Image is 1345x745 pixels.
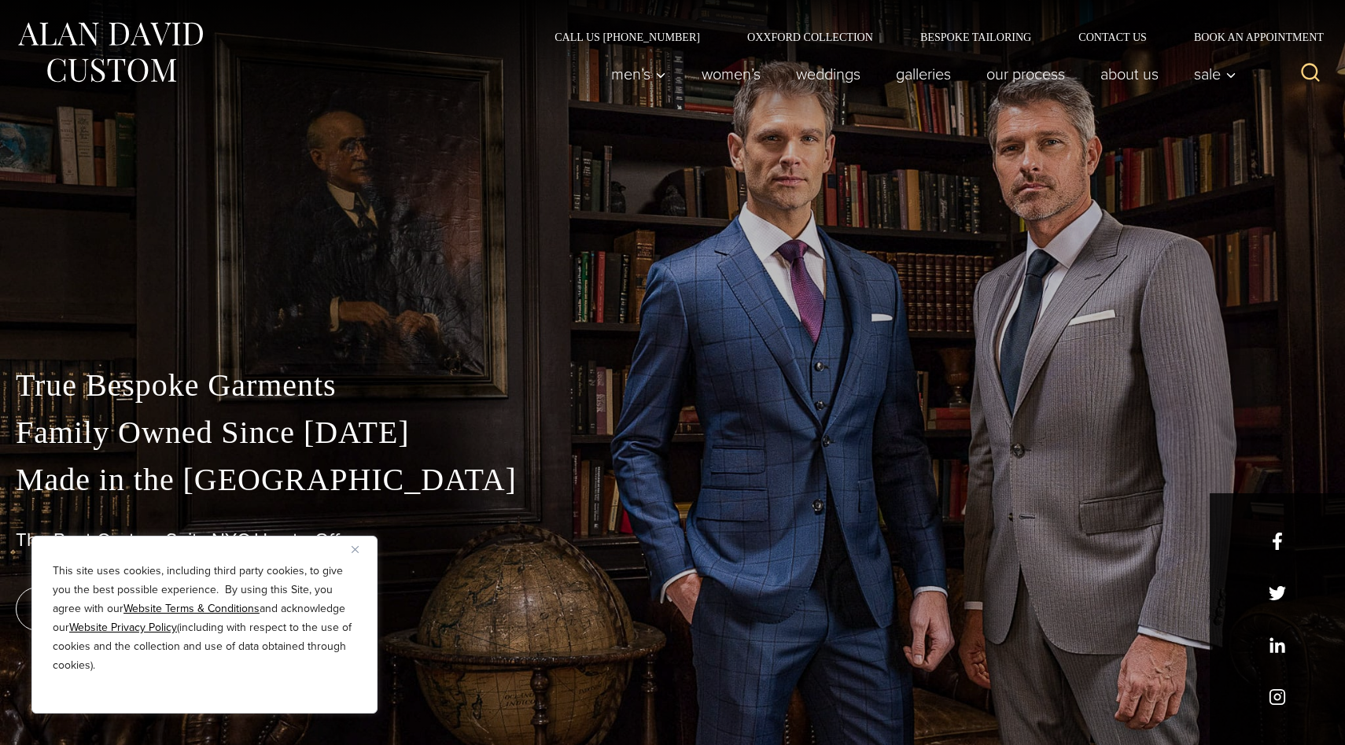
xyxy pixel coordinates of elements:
a: Book an Appointment [1170,31,1329,42]
a: Women’s [684,58,779,90]
span: Sale [1194,66,1236,82]
img: Close [352,546,359,553]
button: View Search Form [1292,55,1329,93]
a: Website Privacy Policy [69,619,177,636]
a: Oxxford Collection [724,31,897,42]
a: Our Process [969,58,1083,90]
a: Bespoke Tailoring [897,31,1055,42]
h1: The Best Custom Suits NYC Has to Offer [16,529,1329,551]
a: Galleries [879,58,969,90]
button: Close [352,540,370,559]
a: weddings [779,58,879,90]
a: Call Us [PHONE_NUMBER] [531,31,724,42]
nav: Secondary Navigation [531,31,1329,42]
img: Alan David Custom [16,17,205,87]
nav: Primary Navigation [594,58,1245,90]
a: Contact Us [1055,31,1170,42]
p: This site uses cookies, including third party cookies, to give you the best possible experience. ... [53,562,356,675]
p: True Bespoke Garments Family Owned Since [DATE] Made in the [GEOGRAPHIC_DATA] [16,362,1329,503]
a: book an appointment [16,587,236,631]
a: Website Terms & Conditions [123,600,260,617]
a: About Us [1083,58,1177,90]
span: Men’s [611,66,666,82]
